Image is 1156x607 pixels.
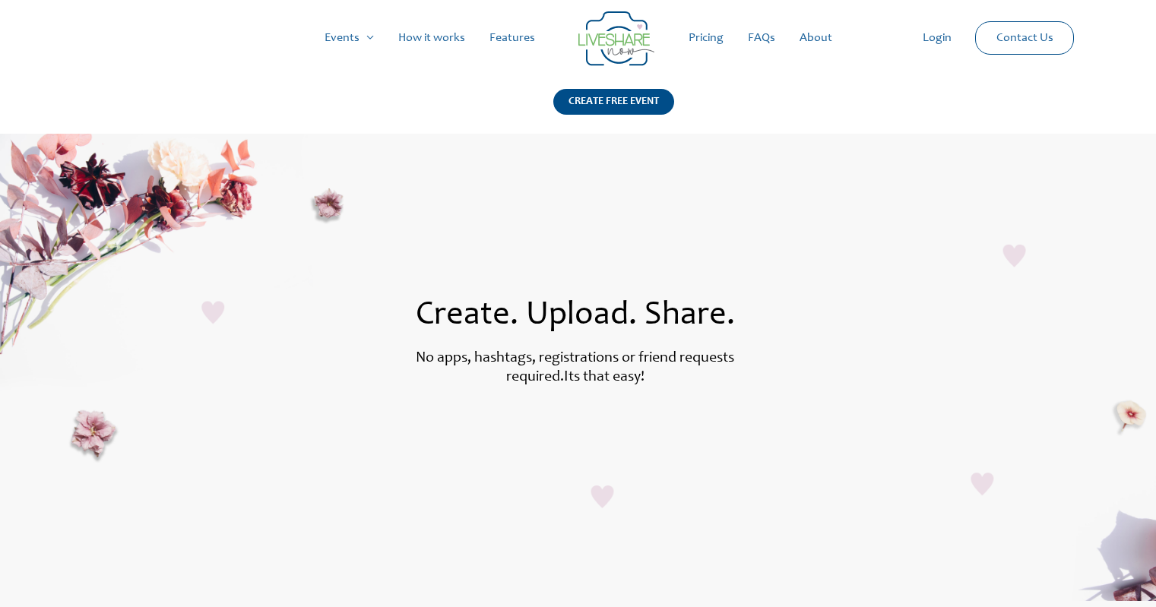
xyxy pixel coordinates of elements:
[911,14,964,62] a: Login
[477,14,547,62] a: Features
[564,370,645,385] label: Its that easy!
[312,14,386,62] a: Events
[386,14,477,62] a: How it works
[578,11,654,66] img: Group 14 | Live Photo Slideshow for Events | Create Free Events Album for Any Occasion
[736,14,787,62] a: FAQs
[553,89,674,115] div: CREATE FREE EVENT
[676,14,736,62] a: Pricing
[984,22,1066,54] a: Contact Us
[27,14,1129,62] nav: Site Navigation
[416,299,735,333] span: Create. Upload. Share.
[787,14,844,62] a: About
[553,89,674,134] a: CREATE FREE EVENT
[416,351,734,385] label: No apps, hashtags, registrations or friend requests required.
